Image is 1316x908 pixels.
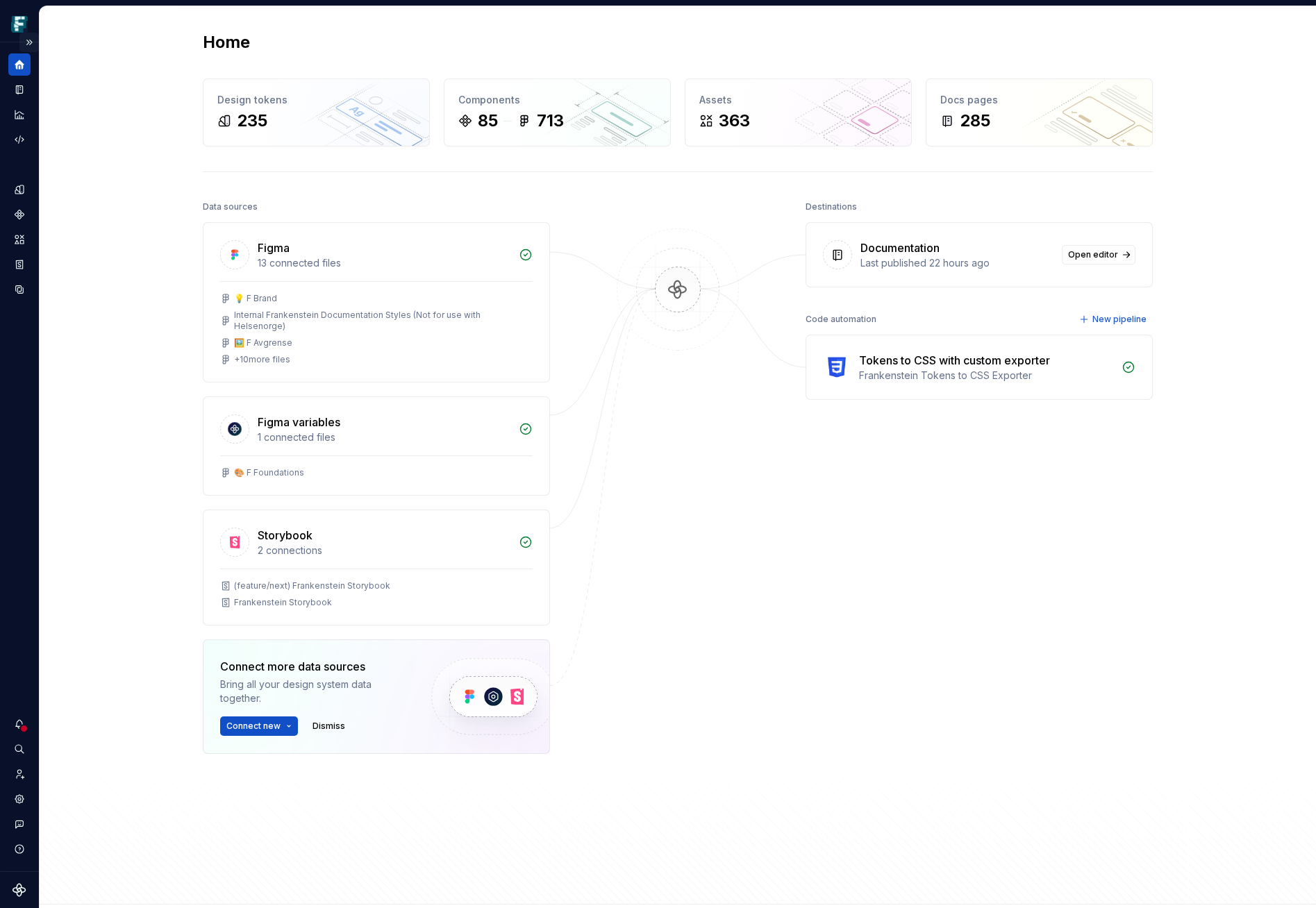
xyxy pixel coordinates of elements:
[859,369,1113,382] div: Frankenstein Tokens to CSS Exporter
[806,310,876,329] div: Code automation
[258,414,340,430] div: Figma variables
[11,16,28,33] img: d720e2f0-216c-474b-bea5-031157028467.png
[217,93,415,107] div: Design tokens
[8,763,31,785] a: Invite team
[203,78,430,146] a: Design tokens235
[8,53,31,76] a: Home
[960,110,990,132] div: 285
[203,197,258,217] div: Data sources
[234,467,304,478] div: 🎨 F Foundations
[258,239,290,256] div: Figma
[237,110,267,132] div: 235
[1062,245,1135,264] a: Open editor
[203,510,550,625] a: Storybook2 connections(feature/next) Frankenstein StorybookFrankenstein Storybook
[1075,310,1153,329] button: New pipeline
[234,354,290,365] div: + 10 more files
[860,256,1053,270] div: Last published 22 hours ago
[699,93,897,107] div: Assets
[537,110,564,132] div: 713
[306,716,351,736] button: Dismiss
[719,110,750,132] div: 363
[258,527,313,544] div: Storybook
[940,93,1138,107] div: Docs pages
[234,310,533,332] div: Internal Frankenstein Documentation Styles (Not for use with Helsenorge)
[234,597,332,608] div: Frankenstein Storybook
[226,721,281,732] span: Connect new
[203,31,250,53] h2: Home
[234,293,277,304] div: 💡 F Brand
[19,33,39,52] button: Expand sidebar
[8,128,31,151] a: Code automation
[8,178,31,201] a: Design tokens
[458,93,656,107] div: Components
[8,103,31,126] a: Analytics
[8,253,31,276] a: Storybook stories
[220,716,298,736] button: Connect new
[313,721,345,732] span: Dismiss
[8,713,31,735] button: Notifications
[8,813,31,835] button: Contact support
[8,788,31,810] a: Settings
[220,658,408,675] div: Connect more data sources
[203,222,550,382] a: Figma13 connected files💡 F BrandInternal Frankenstein Documentation Styles (Not for use with Hels...
[859,352,1050,369] div: Tokens to CSS with custom exporter
[258,256,510,270] div: 13 connected files
[478,110,498,132] div: 85
[220,678,408,705] div: Bring all your design system data together.
[444,78,671,146] a: Components85713
[8,228,31,251] a: Assets
[258,544,510,557] div: 2 connections
[685,78,912,146] a: Assets363
[234,580,390,591] div: (feature/next) Frankenstein Storybook
[8,203,31,226] a: Components
[8,78,31,101] a: Documentation
[1068,249,1118,260] span: Open editor
[258,430,510,444] div: 1 connected files
[860,239,940,256] div: Documentation
[13,883,26,897] svg: Supernova Logo
[1092,314,1147,325] span: New pipeline
[806,197,857,217] div: Destinations
[926,78,1153,146] a: Docs pages285
[234,337,292,348] div: 🖼️ F Avgrense
[203,396,550,496] a: Figma variables1 connected files🎨 F Foundations
[8,278,31,301] a: Data sources
[8,738,31,760] button: Search ⌘K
